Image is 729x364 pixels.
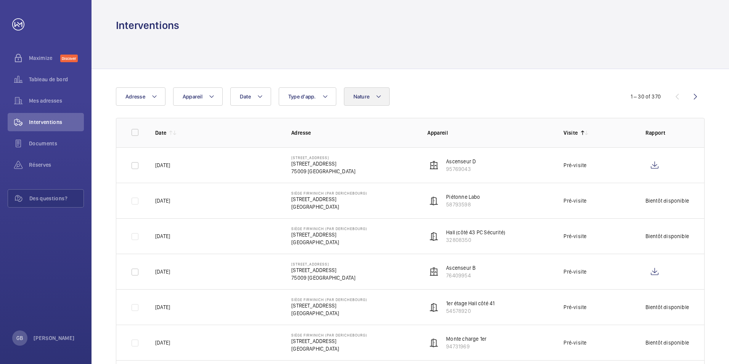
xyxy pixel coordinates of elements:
p: Piétonne Labo [446,193,480,201]
span: Des questions? [29,195,83,202]
p: [PERSON_NAME] [34,334,75,342]
p: [STREET_ADDRESS] [291,160,355,168]
h1: Interventions [116,18,179,32]
p: [DATE] [155,197,170,205]
div: Pré-visite [564,197,586,205]
p: [STREET_ADDRESS] [291,155,355,160]
p: Ascenseur B [446,264,475,272]
button: Date [230,87,271,106]
p: 75009 [GEOGRAPHIC_DATA] [291,168,355,175]
p: Appareil [427,129,551,137]
div: 1 – 30 of 370 [631,93,661,100]
p: [STREET_ADDRESS] [291,302,367,309]
p: [STREET_ADDRESS] [291,231,367,238]
span: Discover [60,55,78,62]
p: 1er étage Hall côté 41 [446,300,495,307]
p: 54578920 [446,307,495,315]
p: Hall (côté 43 PC Sécurité) [446,229,505,236]
p: [GEOGRAPHIC_DATA] [291,309,367,317]
span: Adresse [125,93,145,100]
p: 75009 [GEOGRAPHIC_DATA] [291,274,355,282]
span: Date [240,93,251,100]
img: elevator.svg [429,161,438,170]
p: [DATE] [155,339,170,346]
button: Adresse [116,87,165,106]
span: Réserves [29,161,84,169]
p: Rapport [646,129,689,137]
div: Pré-visite [564,268,586,275]
span: Appareil [183,93,202,100]
div: Pré-visite [564,303,586,311]
img: automatic_door.svg [429,303,438,312]
p: Siège FIRMINICH (par Derichebourg) [291,297,367,302]
p: GB [16,334,23,342]
p: [GEOGRAPHIC_DATA] [291,345,367,353]
p: Siège FIRMINICH (par Derichebourg) [291,226,367,231]
p: [DATE] [155,268,170,275]
img: automatic_door.svg [429,232,438,241]
p: [DATE] [155,303,170,311]
p: Bientôt disponible [646,303,689,311]
p: Siège FIRMINICH (par Derichebourg) [291,191,367,195]
div: Pré-visite [564,161,586,169]
span: Type d'app. [288,93,316,100]
span: Tableau de bord [29,76,84,83]
img: elevator.svg [429,267,438,276]
p: [GEOGRAPHIC_DATA] [291,203,367,211]
div: Pré-visite [564,339,586,346]
p: [STREET_ADDRESS] [291,195,367,203]
span: Interventions [29,118,84,126]
span: Maximize [29,54,60,62]
p: Visite [564,129,578,137]
p: Siège FIRMINICH (par Derichebourg) [291,333,367,337]
span: Mes adresses [29,97,84,105]
p: 76409954 [446,272,475,279]
button: Appareil [173,87,223,106]
p: Ascenseur D [446,158,476,165]
img: automatic_door.svg [429,196,438,205]
p: Monte charge 1er [446,335,487,343]
p: 94731969 [446,343,487,350]
img: automatic_door.svg [429,338,438,347]
p: Bientôt disponible [646,339,689,346]
p: 95769043 [446,165,476,173]
p: Date [155,129,166,137]
p: [STREET_ADDRESS] [291,262,355,266]
p: 58793598 [446,201,480,208]
span: Documents [29,140,84,147]
span: Nature [353,93,370,100]
p: Bientôt disponible [646,197,689,205]
p: Bientôt disponible [646,232,689,240]
p: Adresse [291,129,415,137]
p: [STREET_ADDRESS] [291,266,355,274]
button: Nature [344,87,390,106]
p: [GEOGRAPHIC_DATA] [291,238,367,246]
p: 32808350 [446,236,505,244]
button: Type d'app. [279,87,336,106]
p: [DATE] [155,161,170,169]
p: [DATE] [155,232,170,240]
p: [STREET_ADDRESS] [291,337,367,345]
div: Pré-visite [564,232,586,240]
